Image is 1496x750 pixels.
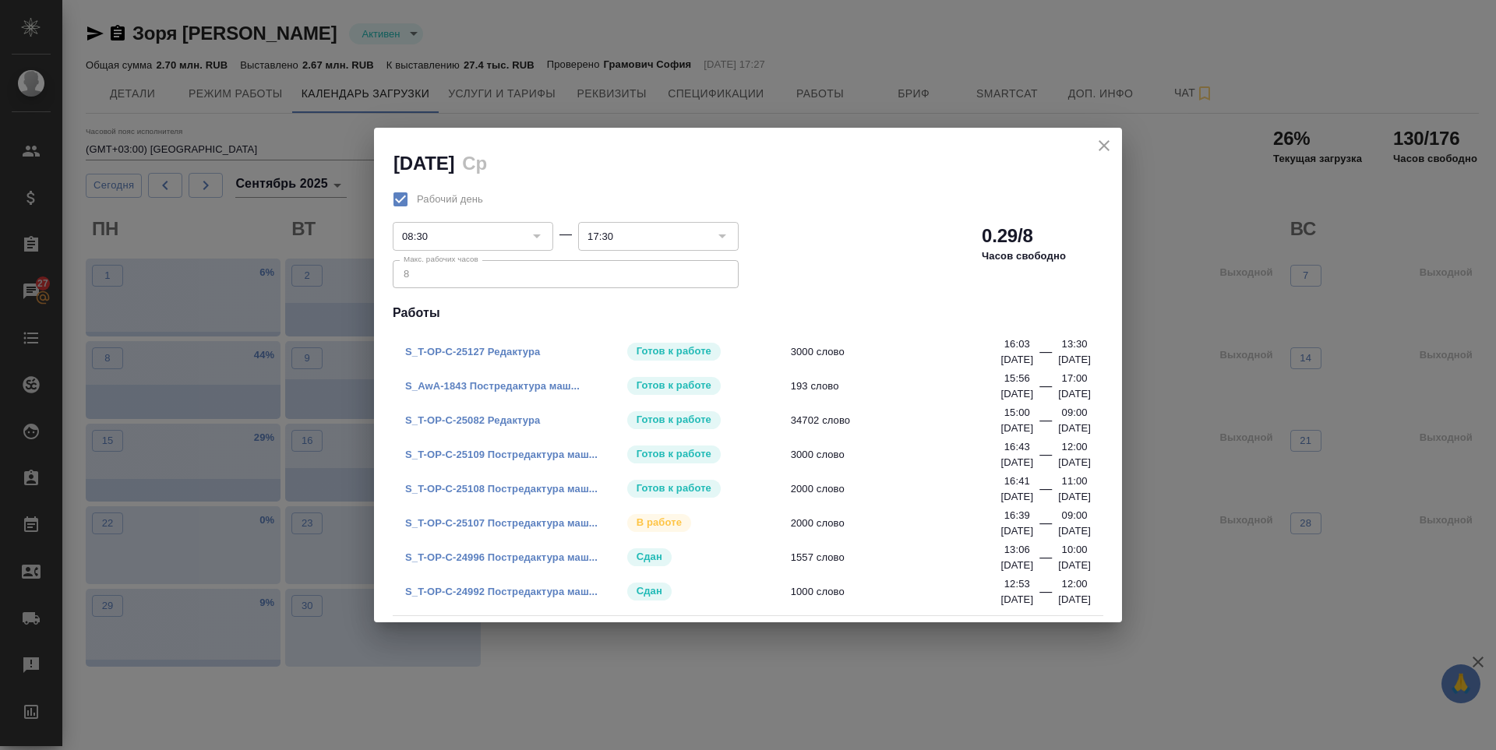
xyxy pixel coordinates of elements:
span: 2000 слово [791,516,1011,531]
h2: Ср [462,153,487,174]
a: S_T-OP-C-24996 Постредактура маш... [405,551,598,563]
div: — [1039,343,1052,368]
p: [DATE] [1000,489,1033,505]
h2: 0.29/8 [982,224,1033,248]
p: [DATE] [1000,352,1033,368]
a: S_AwA-1843 Постредактура маш... [405,380,580,392]
span: 34702 слово [791,413,1011,428]
p: [DATE] [1000,455,1033,470]
p: [DATE] [1058,455,1091,470]
p: 16:39 [1004,508,1030,523]
p: Готов к работе [637,343,711,359]
span: 193 слово [791,379,1011,394]
a: S_T-OP-C-25107 Постредактура маш... [405,517,598,529]
span: Рабочий день [417,192,483,207]
p: [DATE] [1000,386,1033,402]
button: close [1092,134,1116,157]
p: [DATE] [1058,421,1091,436]
p: В работе [637,515,682,530]
p: Готов к работе [637,446,711,462]
a: S_T-OP-C-25127 Редактура [405,346,540,357]
p: Часов свободно [982,248,1066,264]
p: 13:30 [1062,336,1088,352]
div: — [1039,548,1052,573]
p: Готов к работе [637,412,711,428]
span: 3000 слово [791,447,1011,463]
p: 12:00 [1062,576,1088,592]
div: — [1039,480,1052,505]
span: 1557 слово [791,550,1011,565]
p: Готов к работе [637,481,711,496]
p: [DATE] [1058,592,1091,607]
p: [DATE] [1000,558,1033,573]
a: S_T-OP-C-25108 Постредактура маш... [405,483,598,495]
p: Сдан [637,549,662,565]
p: [DATE] [1058,352,1091,368]
p: 12:53 [1004,576,1030,592]
span: 2000 слово [791,481,1011,497]
p: [DATE] [1058,558,1091,573]
p: Готов к работе [637,378,711,393]
p: [DATE] [1000,523,1033,539]
p: 17:00 [1062,371,1088,386]
span: 3000 слово [791,344,1011,360]
p: 10:00 [1062,542,1088,558]
p: [DATE] [1058,489,1091,505]
p: 15:00 [1004,405,1030,421]
p: 16:43 [1004,439,1030,455]
p: 13:06 [1004,542,1030,558]
p: Сдан [637,583,662,599]
p: [DATE] [1000,421,1033,436]
p: 11:00 [1062,474,1088,489]
p: 12:00 [1062,439,1088,455]
p: 09:00 [1062,405,1088,421]
p: 15:56 [1004,371,1030,386]
div: — [1039,377,1052,402]
a: S_T-OP-C-25082 Редактура [405,414,540,426]
h2: [DATE] [393,153,454,174]
div: — [1039,514,1052,539]
div: — [1039,411,1052,436]
div: — [1039,583,1052,607]
p: 16:41 [1004,474,1030,489]
h4: Работы [393,304,1103,322]
a: S_T-OP-C-25109 Постредактура маш... [405,449,598,460]
div: — [1039,445,1052,470]
p: [DATE] [1058,523,1091,539]
p: 16:03 [1004,336,1030,352]
a: S_T-OP-C-24992 Постредактура маш... [405,586,598,597]
div: — [559,225,572,244]
p: [DATE] [1058,386,1091,402]
p: [DATE] [1000,592,1033,607]
span: 1000 слово [791,584,1011,600]
p: 09:00 [1062,508,1088,523]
